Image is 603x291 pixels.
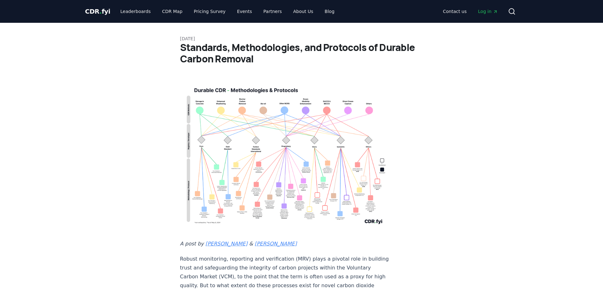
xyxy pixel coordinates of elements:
[320,6,340,17] a: Blog
[115,6,339,17] nav: Main
[232,6,257,17] a: Events
[288,6,318,17] a: About Us
[249,241,253,247] em: &
[205,241,248,247] a: [PERSON_NAME]
[85,8,110,15] span: CDR fyi
[438,6,503,17] nav: Main
[99,8,102,15] span: .
[478,8,498,15] span: Log in
[473,6,503,17] a: Log in
[85,7,110,16] a: CDR.fyi
[157,6,187,17] a: CDR Map
[180,35,423,42] p: [DATE]
[180,42,423,65] h1: Standards, Methodologies, and Protocols of Durable Carbon Removal
[189,6,230,17] a: Pricing Survey
[115,6,156,17] a: Leaderboards
[438,6,472,17] a: Contact us
[258,6,287,17] a: Partners
[254,241,297,247] a: [PERSON_NAME]
[180,241,204,247] em: A post by
[180,80,390,229] img: blog post image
